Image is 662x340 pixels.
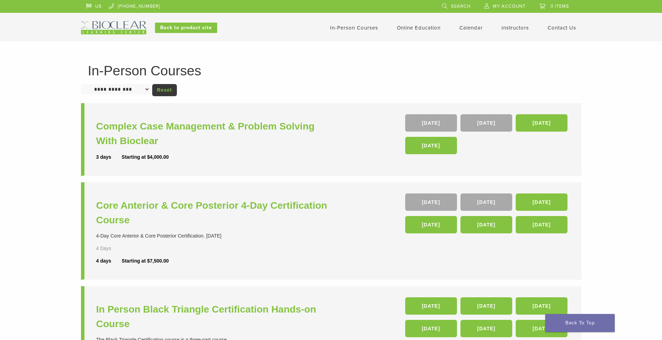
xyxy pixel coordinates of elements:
[405,137,457,154] a: [DATE]
[545,314,615,332] a: Back To Top
[96,119,333,148] a: Complex Case Management & Problem Solving With Bioclear
[548,25,576,31] a: Contact Us
[460,114,512,132] a: [DATE]
[96,232,333,240] div: 4-Day Core Anterior & Core Posterior Certification. [DATE]
[122,257,169,265] div: Starting at $7,500.00
[81,21,146,34] img: Bioclear
[516,297,567,315] a: [DATE]
[516,114,567,132] a: [DATE]
[460,193,512,211] a: [DATE]
[460,297,512,315] a: [DATE]
[96,198,333,227] a: Core Anterior & Core Posterior 4-Day Certification Course
[96,154,122,161] div: 3 days
[405,114,570,158] div: , , ,
[459,25,483,31] a: Calendar
[96,257,122,265] div: 4 days
[501,25,529,31] a: Instructors
[122,154,169,161] div: Starting at $4,000.00
[451,3,471,9] span: Search
[155,23,217,33] a: Back to product site
[405,114,457,132] a: [DATE]
[516,193,567,211] a: [DATE]
[460,320,512,337] a: [DATE]
[550,3,569,9] span: 0 items
[152,84,177,96] a: Reset
[516,216,567,233] a: [DATE]
[493,3,525,9] span: My Account
[96,302,333,331] a: In Person Black Triangle Certification Hands-on Course
[88,64,574,77] h1: In-Person Courses
[405,193,570,237] div: , , , , ,
[460,216,512,233] a: [DATE]
[96,245,132,252] div: 4 Days
[405,297,457,315] a: [DATE]
[405,193,457,211] a: [DATE]
[405,216,457,233] a: [DATE]
[516,320,567,337] a: [DATE]
[405,320,457,337] a: [DATE]
[397,25,441,31] a: Online Education
[330,25,378,31] a: In-Person Courses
